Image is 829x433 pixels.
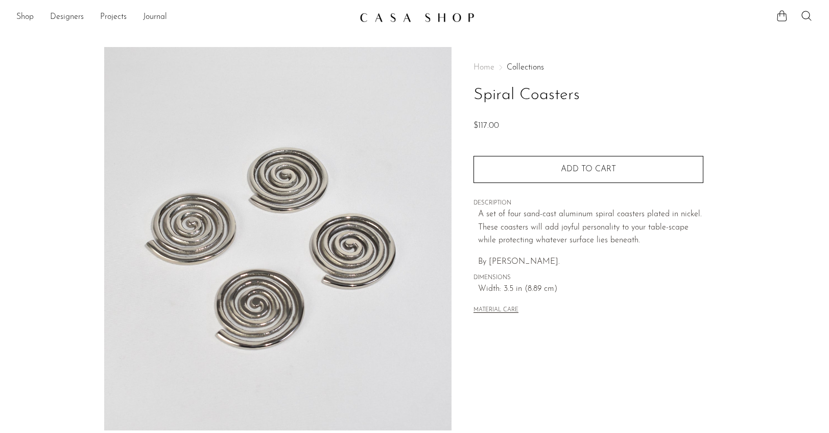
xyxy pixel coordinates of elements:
span: Width: 3.5 in (8.89 cm) [478,283,703,296]
span: By [PERSON_NAME]. [478,258,560,266]
span: DIMENSIONS [473,274,703,283]
nav: Desktop navigation [16,9,351,26]
span: DESCRIPTION [473,199,703,208]
img: Spiral Coasters [104,47,452,430]
button: MATERIAL CARE [473,307,518,314]
ul: NEW HEADER MENU [16,9,351,26]
span: Home [473,63,494,72]
button: Add to cart [473,156,703,183]
span: $117.00 [473,122,499,130]
h1: Spiral Coasters [473,82,703,108]
nav: Breadcrumbs [473,63,703,72]
a: Projects [100,11,127,24]
a: Designers [50,11,84,24]
span: Add to cart [561,165,616,173]
a: Shop [16,11,34,24]
a: Journal [143,11,167,24]
span: A set of four sand-cast aluminum spiral coasters plated in nickel. These coasters will add joyful... [478,210,702,244]
a: Collections [507,63,544,72]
